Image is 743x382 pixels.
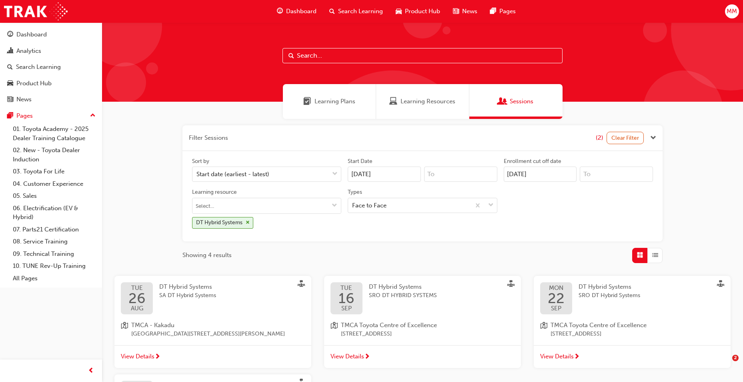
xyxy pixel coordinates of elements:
a: location-iconTMCA Toyota Centre of Excellence[STREET_ADDRESS] [540,321,724,339]
span: SEP [548,306,565,312]
span: View Details [121,352,154,361]
a: Search Learning [3,60,99,74]
a: View Details [534,345,731,368]
span: down-icon [332,203,337,209]
span: location-icon [330,321,338,339]
a: 10. TUNE Rev-Up Training [10,260,99,272]
span: TMCA - Kakadu [131,321,285,330]
button: TUE26AUGDT Hybrid SystemsSA DT Hybrid Systemslocation-iconTMCA - Kakadu[GEOGRAPHIC_DATA][STREET_A... [114,276,311,368]
div: Learning resource [192,188,237,196]
span: View Details [330,352,364,361]
span: TUE [338,285,354,291]
div: Start date (earliest - latest) [196,170,269,179]
a: All Pages [10,272,99,285]
button: Pages [3,109,99,123]
span: TMCA Toyota Centre of Excellence [341,321,437,330]
button: Close the filter [650,133,656,143]
span: search-icon [7,64,13,71]
button: toggle menu [328,198,341,213]
span: DT Hybrid Systems [159,283,212,290]
span: sessionType_FACE_TO_FACE-icon [298,280,305,289]
span: next-icon [574,354,580,361]
input: Start Date [348,167,421,182]
span: News [462,7,477,16]
span: guage-icon [277,6,283,16]
a: Learning PlansLearning Plans [283,84,376,119]
span: next-icon [364,354,370,361]
span: Showing 4 results [182,251,232,260]
span: sessionType_FACE_TO_FACE-icon [507,280,515,289]
span: View Details [540,352,574,361]
span: TUE [128,285,146,291]
a: View Details [324,345,521,368]
a: search-iconSearch Learning [323,3,389,20]
span: TMCA Toyota Centre of Excellence [551,321,647,330]
span: Product Hub [405,7,440,16]
span: SEP [338,306,354,312]
input: Learning resourcetoggle menuDT Hybrid Systemscross-icon [192,198,341,213]
span: MON [548,285,565,291]
a: 08. Service Training [10,235,99,248]
span: down-icon [488,200,494,211]
div: Types [348,188,362,196]
span: search-icon [329,6,335,16]
a: car-iconProduct Hub [389,3,447,20]
a: 06. Electrification (EV & Hybrid) [10,202,99,223]
a: 09. Technical Training [10,248,99,260]
a: 02. New - Toyota Dealer Induction [10,144,99,165]
span: SA DT Hybrid Systems [159,291,216,300]
a: location-iconTMCA Toyota Centre of Excellence[STREET_ADDRESS] [330,321,515,339]
span: Learning Resources [389,97,397,106]
div: Enrollment cut off date [504,157,561,165]
span: [STREET_ADDRESS] [551,330,647,339]
input: To [424,167,497,182]
div: News [16,95,32,104]
span: Learning Plans [303,97,311,106]
span: [GEOGRAPHIC_DATA][STREET_ADDRESS][PERSON_NAME] [131,330,285,339]
span: Dashboard [286,7,316,16]
span: SRO DT Hybrid Systems [579,291,640,300]
a: news-iconNews [447,3,484,20]
a: location-iconTMCA - Kakadu[GEOGRAPHIC_DATA][STREET_ADDRESS][PERSON_NAME] [121,321,305,339]
a: guage-iconDashboard [270,3,323,20]
span: Search Learning [338,7,383,16]
button: DashboardAnalyticsSearch LearningProduct HubNews [3,26,99,109]
span: 26 [128,291,146,306]
a: 01. Toyota Academy - 2025 Dealer Training Catalogue [10,123,99,144]
a: pages-iconPages [484,3,522,20]
span: Grid [637,251,643,260]
span: pages-icon [490,6,496,16]
span: Learning Plans [314,97,355,106]
span: car-icon [396,6,402,16]
img: Trak [4,2,68,20]
button: MM [725,4,739,18]
button: TUE16SEPDT Hybrid SystemsSRO DT HYBRID SYSTEMSlocation-iconTMCA Toyota Centre of Excellence[STREE... [324,276,521,368]
span: down-icon [332,169,338,179]
span: List [652,251,658,260]
span: 16 [338,291,354,306]
input: To [580,167,653,182]
span: next-icon [154,354,160,361]
a: TUE26AUGDT Hybrid SystemsSA DT Hybrid Systems [121,282,305,314]
div: Start Date [348,157,373,165]
span: DT Hybrid Systems [579,283,631,290]
span: chart-icon [7,48,13,55]
span: location-icon [121,321,128,339]
span: guage-icon [7,31,13,38]
span: Sessions [510,97,533,106]
button: Clear Filter [607,132,644,144]
span: Sessions [499,97,507,106]
a: Learning ResourcesLearning Resources [376,84,469,119]
a: 05. Sales [10,190,99,202]
a: View Details [114,345,311,368]
div: DT Hybrid Systems [196,218,242,227]
a: TUE16SEPDT Hybrid SystemsSRO DT HYBRID SYSTEMS [330,282,515,314]
div: Product Hub [16,79,52,88]
a: MON22SEPDT Hybrid SystemsSRO DT Hybrid Systems [540,282,724,314]
span: SRO DT HYBRID SYSTEMS [369,291,437,300]
div: Sort by [192,157,209,165]
span: [STREET_ADDRESS] [341,330,437,339]
span: car-icon [7,80,13,87]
